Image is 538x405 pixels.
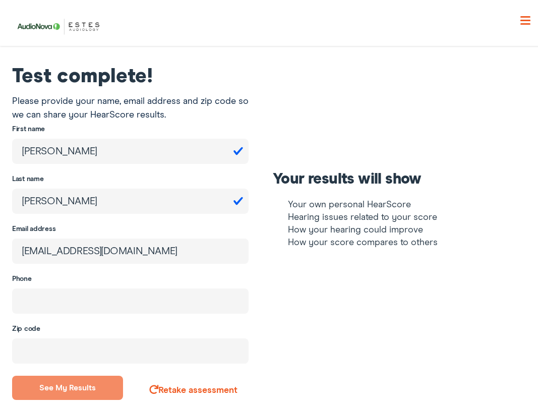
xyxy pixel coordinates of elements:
p: Please provide your name, email address and zip code so we can share your HearScore results. [12,92,261,119]
a: Retake assessment [149,383,237,392]
label: Zip code [12,322,40,330]
a: What We Offer [19,40,535,72]
label: Last name [12,172,43,181]
label: Email address [12,222,55,230]
label: First name [12,122,45,131]
label: Phone [12,272,32,280]
button: See my results [12,373,123,397]
div: Test complete! [12,64,261,84]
